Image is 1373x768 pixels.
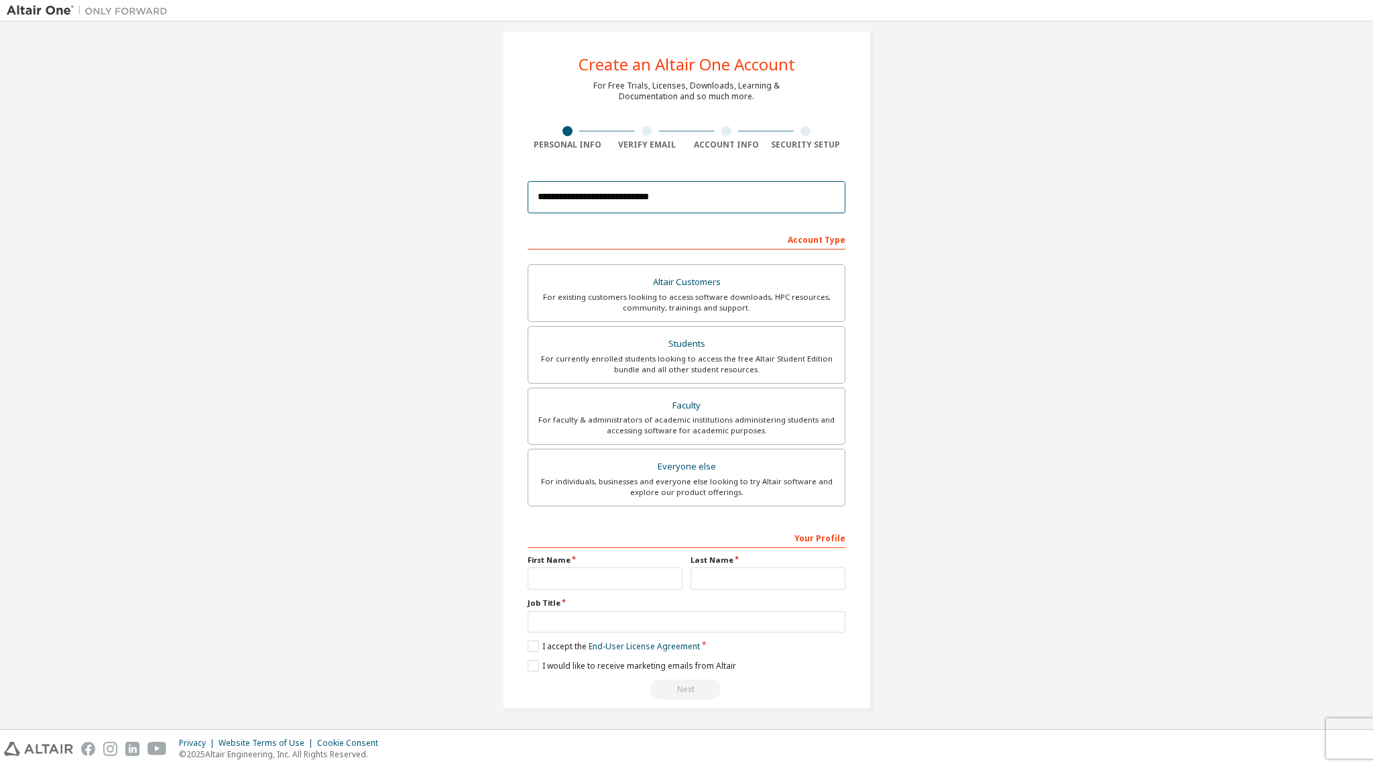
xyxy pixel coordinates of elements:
[589,641,700,652] a: End-User License Agreement
[528,679,845,700] div: Read and acccept EULA to continue
[536,335,837,353] div: Students
[528,555,682,565] label: First Name
[103,742,117,756] img: instagram.svg
[81,742,95,756] img: facebook.svg
[536,292,837,313] div: For existing customers looking to access software downloads, HPC resources, community, trainings ...
[607,140,687,150] div: Verify Email
[536,457,837,476] div: Everyone else
[528,228,845,250] div: Account Type
[536,353,837,375] div: For currently enrolled students looking to access the free Altair Student Edition bundle and all ...
[219,738,317,749] div: Website Terms of Use
[536,476,837,498] div: For individuals, businesses and everyone else looking to try Altair software and explore our prod...
[766,140,846,150] div: Security Setup
[4,742,73,756] img: altair_logo.svg
[7,4,174,17] img: Altair One
[147,742,167,756] img: youtube.svg
[317,738,386,749] div: Cookie Consent
[579,56,795,72] div: Create an Altair One Account
[179,738,219,749] div: Privacy
[691,555,845,565] label: Last Name
[179,749,386,760] p: © 2025 Altair Engineering, Inc. All Rights Reserved.
[536,396,837,415] div: Faculty
[528,140,607,150] div: Personal Info
[528,660,736,671] label: I would like to receive marketing emails from Altair
[536,415,837,436] div: For faculty & administrators of academic institutions administering students and accessing softwa...
[528,641,700,652] label: I accept the
[593,80,780,102] div: For Free Trials, Licenses, Downloads, Learning & Documentation and so much more.
[528,527,845,548] div: Your Profile
[528,598,845,608] label: Job Title
[536,273,837,292] div: Altair Customers
[686,140,766,150] div: Account Info
[125,742,139,756] img: linkedin.svg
